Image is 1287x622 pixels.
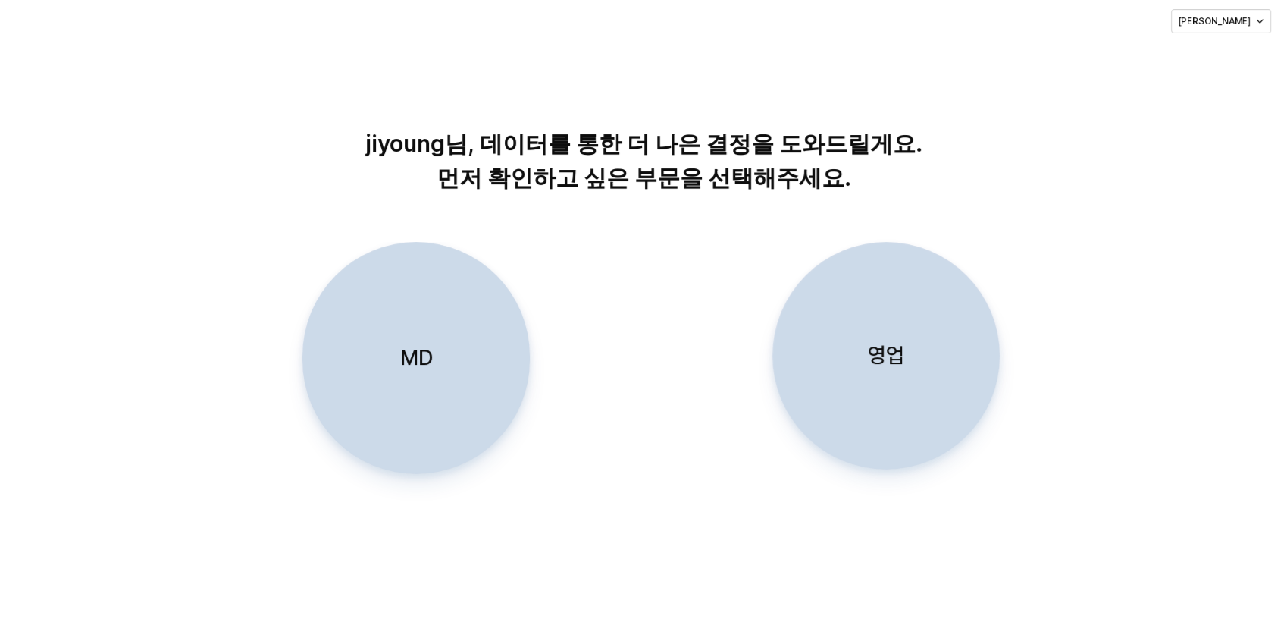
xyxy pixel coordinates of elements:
[772,242,1000,470] button: 영업
[1178,15,1251,27] p: [PERSON_NAME]
[1171,9,1271,33] button: [PERSON_NAME]
[868,341,904,369] p: 영업
[302,242,530,474] button: MD
[257,127,1031,195] p: jiyoung님, 데이터를 통한 더 나은 결정을 도와드릴게요. 먼저 확인하고 싶은 부문을 선택해주세요.
[400,344,433,372] p: MD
